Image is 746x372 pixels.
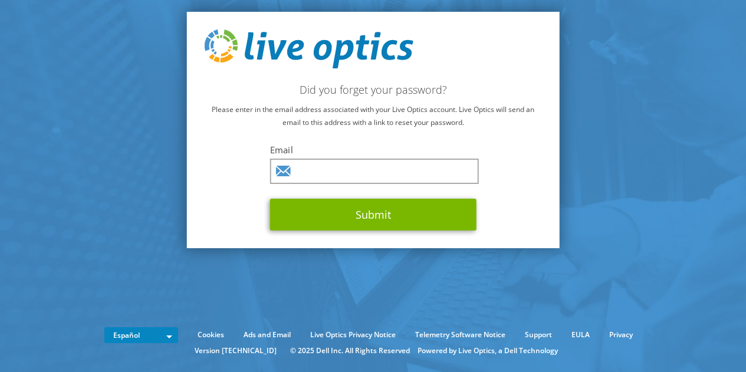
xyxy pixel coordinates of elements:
[563,328,599,341] a: EULA
[600,328,642,341] a: Privacy
[516,328,561,341] a: Support
[418,344,558,357] li: Powered by Live Optics, a Dell Technology
[270,199,476,231] button: Submit
[189,344,282,357] li: Version [TECHNICAL_ID]
[235,328,300,341] a: Ads and Email
[284,344,416,357] li: © 2025 Dell Inc. All Rights Reserved
[270,144,476,156] label: Email
[204,29,413,68] img: live_optics_svg.svg
[301,328,405,341] a: Live Optics Privacy Notice
[406,328,514,341] a: Telemetry Software Notice
[204,103,542,129] p: Please enter in the email address associated with your Live Optics account. Live Optics will send...
[189,328,233,341] a: Cookies
[204,83,542,96] h2: Did you forget your password?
